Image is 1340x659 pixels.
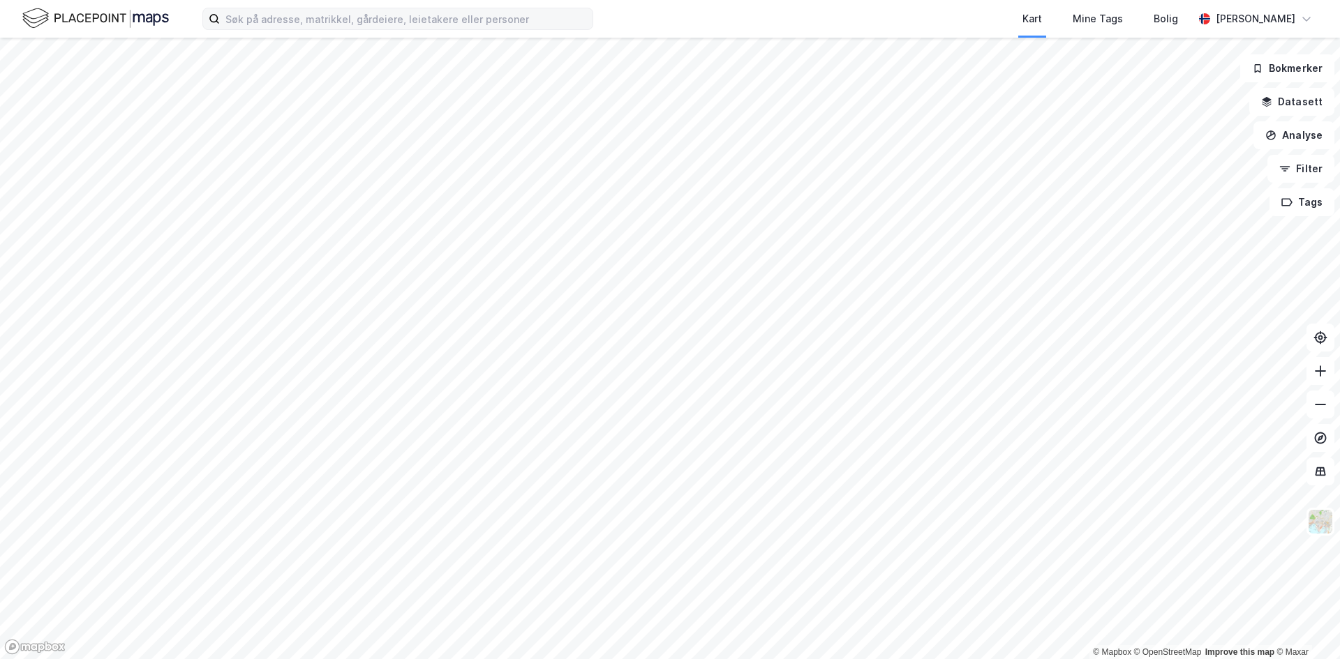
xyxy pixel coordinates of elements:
a: OpenStreetMap [1134,647,1202,657]
div: Bolig [1154,10,1178,27]
img: Z [1307,508,1334,535]
a: Mapbox homepage [4,639,66,655]
div: Mine Tags [1073,10,1123,27]
a: Mapbox [1093,647,1131,657]
a: Improve this map [1205,647,1274,657]
iframe: Chat Widget [1270,592,1340,659]
button: Datasett [1249,88,1334,116]
button: Tags [1270,188,1334,216]
button: Bokmerker [1240,54,1334,82]
div: [PERSON_NAME] [1216,10,1295,27]
img: logo.f888ab2527a4732fd821a326f86c7f29.svg [22,6,169,31]
button: Analyse [1253,121,1334,149]
input: Søk på adresse, matrikkel, gårdeiere, leietakere eller personer [220,8,593,29]
button: Filter [1267,155,1334,183]
div: Kart [1022,10,1042,27]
